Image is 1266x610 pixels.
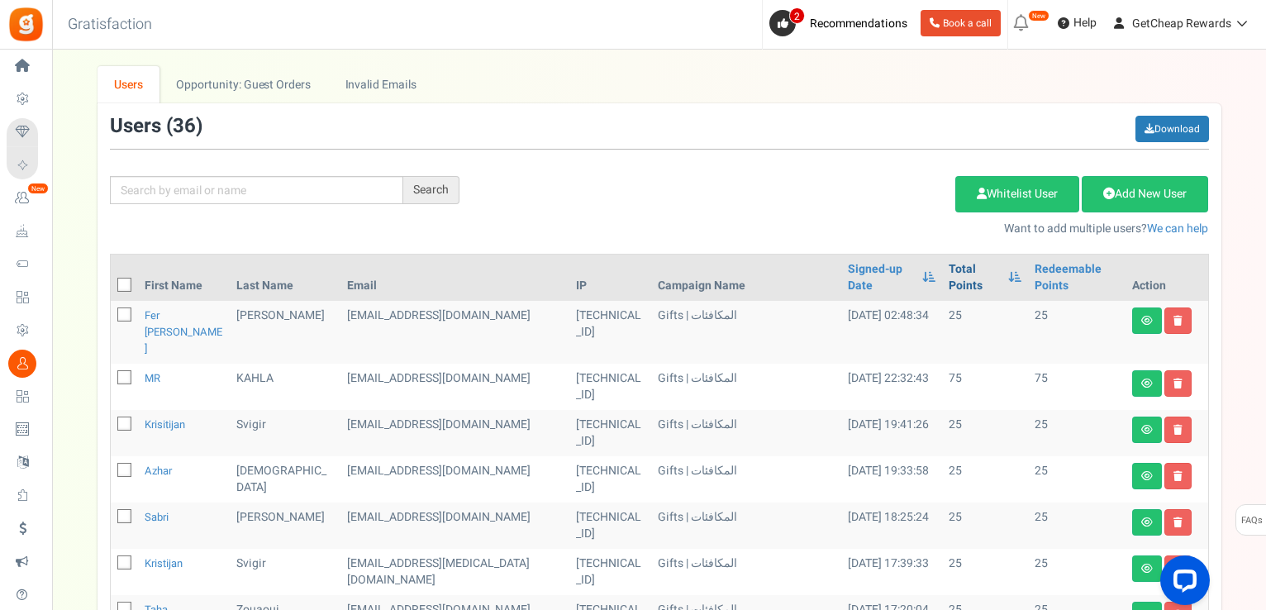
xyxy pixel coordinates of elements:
td: 25 [1028,301,1125,364]
td: [PERSON_NAME] [230,301,340,364]
td: customer [340,410,569,456]
a: Kristijan [145,555,183,571]
i: View details [1141,517,1153,527]
td: [TECHNICAL_ID] [569,410,651,456]
td: 25 [942,503,1029,549]
td: Gifts | المكافئات [651,410,841,456]
td: Gifts | المكافئات [651,456,841,503]
td: subscriber [340,503,569,549]
td: [DATE] 19:41:26 [841,410,942,456]
a: Redeemable Points [1035,261,1118,294]
td: [PERSON_NAME] [230,503,340,549]
th: IP [569,255,651,301]
a: Total Points [949,261,1001,294]
a: Invalid Emails [328,66,433,103]
td: 25 [942,549,1029,595]
i: Delete user [1173,316,1183,326]
td: [TECHNICAL_ID] [569,503,651,549]
a: Fer [PERSON_NAME] [145,307,222,356]
h3: Gratisfaction [50,8,170,41]
td: 75 [1028,364,1125,410]
td: 25 [1028,549,1125,595]
td: 25 [942,301,1029,364]
td: [DATE] 17:39:33 [841,549,942,595]
td: 25 [942,456,1029,503]
i: View details [1141,379,1153,388]
td: [DATE] 19:33:58 [841,456,942,503]
img: Gratisfaction [7,6,45,43]
td: 25 [1028,456,1125,503]
a: We can help [1147,220,1208,237]
td: [TECHNICAL_ID] [569,549,651,595]
span: FAQs [1240,505,1263,536]
td: [DATE] 18:25:24 [841,503,942,549]
td: [TECHNICAL_ID] [569,301,651,364]
p: Want to add multiple users? [484,221,1209,237]
td: Gifts | المكافئات [651,364,841,410]
i: Delete user [1173,379,1183,388]
div: Search [403,176,459,204]
td: Gifts | المكافئات [651,503,841,549]
a: New [7,184,45,212]
th: Last Name [230,255,340,301]
a: Book a call [921,10,1001,36]
input: Search by email or name [110,176,403,204]
a: Download [1135,116,1209,142]
td: [TECHNICAL_ID] [569,364,651,410]
em: New [1028,10,1049,21]
a: Signed-up Date [848,261,914,294]
td: 25 [1028,503,1125,549]
a: azhar [145,463,172,479]
i: View details [1141,471,1153,481]
a: Users [98,66,160,103]
th: First Name [138,255,231,301]
span: 36 [173,112,196,141]
td: customer [340,456,569,503]
em: New [27,183,49,194]
td: [DEMOGRAPHIC_DATA] [230,456,340,503]
a: Whitelist User [955,176,1079,212]
td: customer [340,301,569,364]
i: Delete user [1173,517,1183,527]
td: KAHLA [230,364,340,410]
a: Help [1051,10,1103,36]
th: Action [1126,255,1208,301]
i: View details [1141,316,1153,326]
th: Email [340,255,569,301]
td: [DATE] 02:48:34 [841,301,942,364]
i: Delete user [1173,471,1183,481]
i: Delete user [1173,425,1183,435]
span: Recommendations [810,15,907,32]
td: Gifts | المكافئات [651,549,841,595]
i: View details [1141,564,1153,574]
a: Opportunity: Guest Orders [159,66,327,103]
td: Svigir [230,549,340,595]
a: Sabri [145,509,169,525]
a: Add New User [1082,176,1208,212]
td: 75 [942,364,1029,410]
a: Krisitijan [145,417,185,432]
i: View details [1141,425,1153,435]
a: MR [145,370,160,386]
td: 25 [1028,410,1125,456]
td: [TECHNICAL_ID] [569,456,651,503]
th: Campaign Name [651,255,841,301]
td: [DATE] 22:32:43 [841,364,942,410]
span: 2 [789,7,805,24]
td: 25 [942,410,1029,456]
h3: Users ( ) [110,116,202,137]
td: Gifts | المكافئات [651,301,841,364]
td: Svigir [230,410,340,456]
span: Help [1069,15,1097,31]
a: 2 Recommendations [769,10,914,36]
td: customer [340,364,569,410]
td: subscriber [340,549,569,595]
span: GetCheap Rewards [1132,15,1231,32]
